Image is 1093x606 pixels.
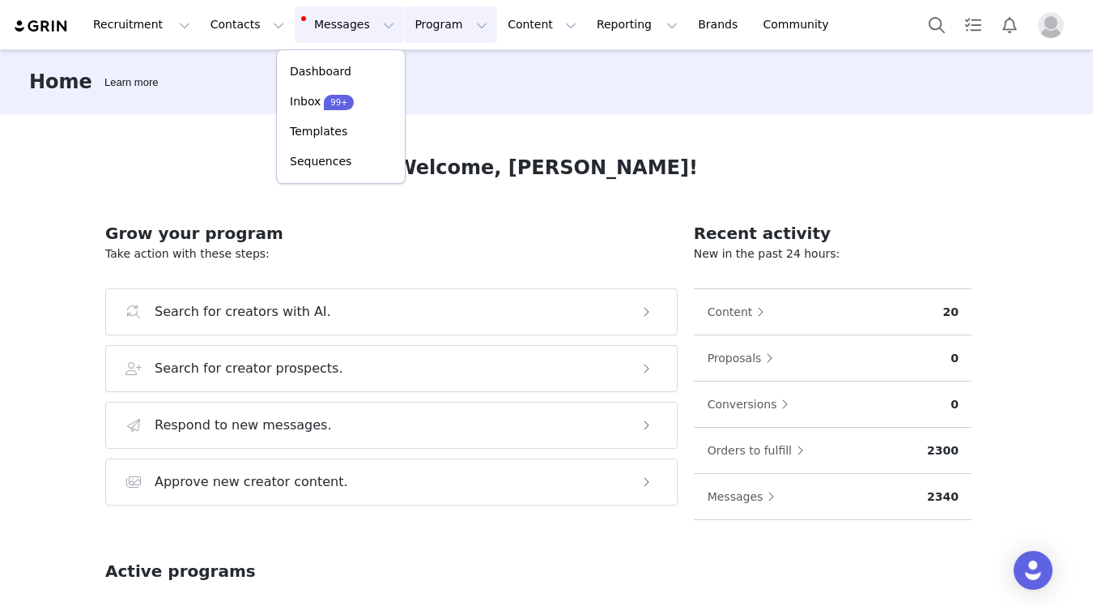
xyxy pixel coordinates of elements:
p: 0 [951,350,959,367]
button: Recruitment [83,6,200,43]
h2: Active programs [105,559,256,583]
p: 2340 [927,489,959,506]
button: Reporting [587,6,687,43]
h3: Home [29,67,92,96]
p: 2300 [927,442,959,459]
button: Orders to fulfill [707,437,812,463]
button: Contacts [201,6,294,43]
button: Search for creators with AI. [105,288,678,335]
p: Sequences [290,153,351,170]
p: 20 [943,304,959,321]
h2: Recent activity [694,221,972,245]
button: Conversions [707,391,797,417]
img: placeholder-profile.jpg [1038,12,1064,38]
button: Respond to new messages. [105,402,678,449]
h3: Approve new creator content. [155,472,348,492]
button: Content [707,299,773,325]
a: Community [754,6,846,43]
button: Approve new creator content. [105,459,678,506]
button: Search for creator prospects. [105,345,678,392]
button: Proposals [707,345,782,371]
h3: Search for creators with AI. [155,302,331,322]
button: Search [919,6,955,43]
p: Dashboard [290,63,351,80]
div: Open Intercom Messenger [1014,551,1053,590]
img: grin logo [13,19,70,34]
p: 99+ [330,96,347,109]
button: Program [405,6,497,43]
p: Inbox [290,93,321,110]
button: Messages [707,484,784,510]
button: Messages [295,6,404,43]
h1: Welcome, [PERSON_NAME]! [395,153,698,182]
h2: Grow your program [105,221,678,245]
h3: Search for creator prospects. [155,359,343,378]
p: Templates [290,123,347,140]
p: 0 [951,396,959,413]
button: Profile [1028,12,1080,38]
a: Tasks [955,6,991,43]
h3: Respond to new messages. [155,416,332,435]
p: New in the past 24 hours: [694,245,972,262]
p: Take action with these steps: [105,245,678,262]
a: Brands [688,6,752,43]
button: Content [498,6,586,43]
div: Tooltip anchor [101,75,161,91]
button: Notifications [992,6,1027,43]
